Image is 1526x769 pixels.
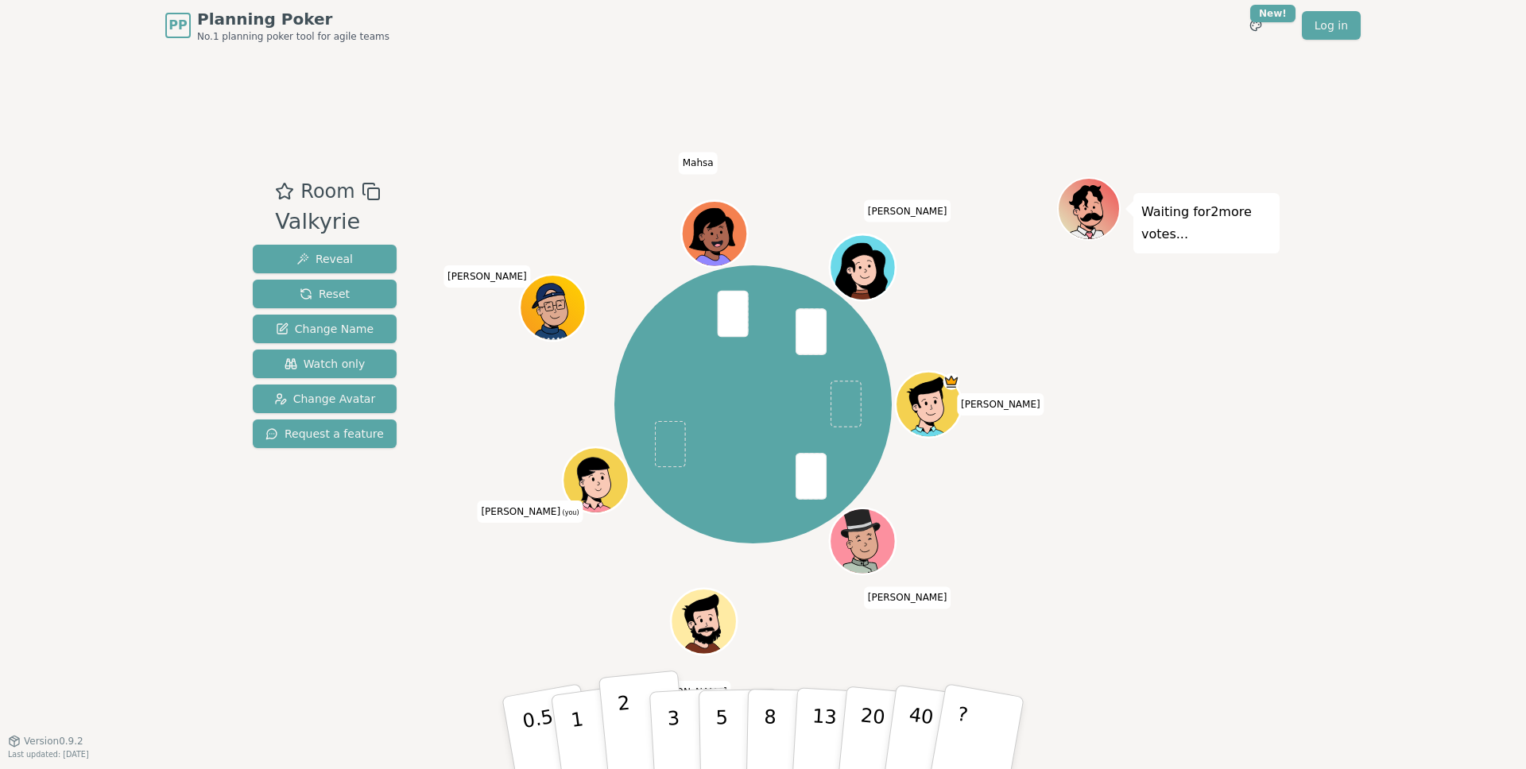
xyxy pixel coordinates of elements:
[197,8,389,30] span: Planning Poker
[943,373,959,390] span: Maanya is the host
[253,419,397,448] button: Request a feature
[8,750,89,759] span: Last updated: [DATE]
[8,735,83,748] button: Version0.9.2
[477,500,583,523] span: Click to change your name
[24,735,83,748] span: Version 0.9.2
[296,251,353,267] span: Reveal
[644,681,731,703] span: Click to change your name
[560,509,579,516] span: (you)
[165,8,389,43] a: PPPlanning PokerNo.1 planning poker tool for agile teams
[274,391,376,407] span: Change Avatar
[168,16,187,35] span: PP
[253,315,397,343] button: Change Name
[957,393,1044,415] span: Click to change your name
[253,350,397,378] button: Watch only
[253,280,397,308] button: Reset
[253,384,397,413] button: Change Avatar
[443,265,531,288] span: Click to change your name
[300,286,350,302] span: Reset
[300,177,354,206] span: Room
[679,152,718,174] span: Click to change your name
[285,356,366,372] span: Watch only
[197,30,389,43] span: No.1 planning poker tool for agile teams
[253,245,397,273] button: Reveal
[1250,5,1296,22] div: New!
[1241,11,1270,40] button: New!
[275,206,380,238] div: Valkyrie
[564,449,626,511] button: Click to change your avatar
[1302,11,1361,40] a: Log in
[275,177,294,206] button: Add as favourite
[1141,201,1272,245] p: Waiting for 2 more votes...
[265,426,384,442] span: Request a feature
[276,321,374,337] span: Change Name
[864,199,951,222] span: Click to change your name
[864,586,951,609] span: Click to change your name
